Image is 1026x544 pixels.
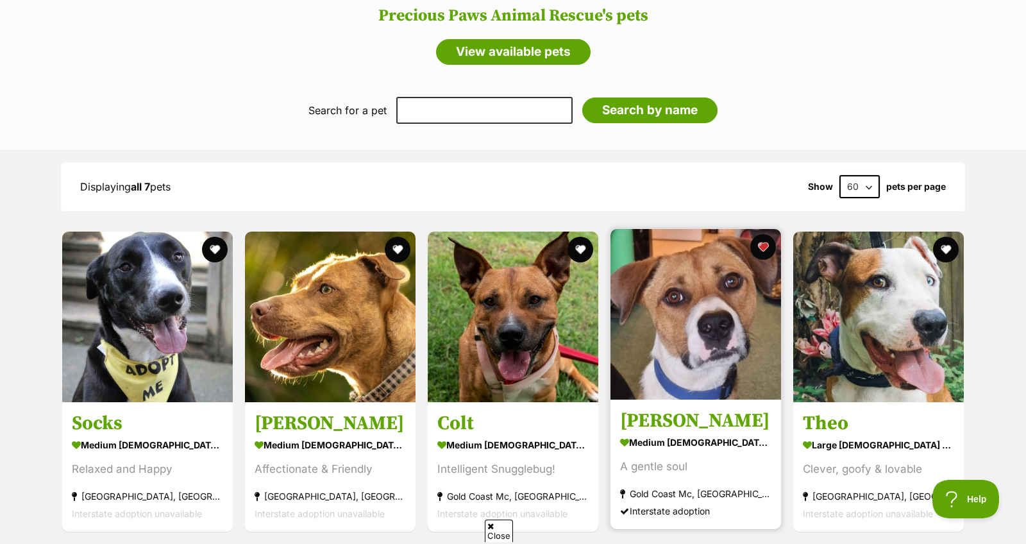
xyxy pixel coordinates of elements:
a: View available pets [436,39,591,65]
h3: [PERSON_NAME] [620,409,771,434]
input: Search by name [582,98,718,123]
div: Relaxed and Happy [72,461,223,479]
div: Gold Coast Mc, [GEOGRAPHIC_DATA] [620,486,771,503]
div: medium [DEMOGRAPHIC_DATA] Dog [620,434,771,452]
div: [GEOGRAPHIC_DATA], [GEOGRAPHIC_DATA] [255,488,406,506]
div: Affectionate & Friendly [255,461,406,479]
div: medium [DEMOGRAPHIC_DATA] Dog [72,436,223,455]
div: [GEOGRAPHIC_DATA], [GEOGRAPHIC_DATA] [803,488,954,506]
label: Search for a pet [308,105,387,116]
button: favourite [750,234,776,260]
div: Clever, goofy & lovable [803,461,954,479]
h3: Theo [803,412,954,436]
iframe: Help Scout Beacon - Open [932,480,1000,518]
button: favourite [568,237,593,262]
a: Theo large [DEMOGRAPHIC_DATA] Dog Clever, goofy & lovable [GEOGRAPHIC_DATA], [GEOGRAPHIC_DATA] In... [793,402,964,532]
a: [PERSON_NAME] medium [DEMOGRAPHIC_DATA] Dog Affectionate & Friendly [GEOGRAPHIC_DATA], [GEOGRAPHI... [245,402,416,532]
div: large [DEMOGRAPHIC_DATA] Dog [803,436,954,455]
h3: [PERSON_NAME] [255,412,406,436]
img: Lance [245,232,416,402]
div: Intelligent Snugglebug! [437,461,589,479]
span: Show [808,182,833,192]
span: Displaying pets [80,180,171,193]
button: favourite [385,237,410,262]
div: medium [DEMOGRAPHIC_DATA] Dog [255,436,406,455]
img: Jason Bourne [610,229,781,400]
span: Interstate adoption unavailable [803,509,933,520]
span: Interstate adoption unavailable [437,509,568,520]
img: Colt [428,232,598,402]
img: Theo [793,232,964,402]
button: favourite [202,237,228,262]
label: pets per page [886,182,946,192]
button: favourite [933,237,959,262]
a: Socks medium [DEMOGRAPHIC_DATA] Dog Relaxed and Happy [GEOGRAPHIC_DATA], [GEOGRAPHIC_DATA] Inters... [62,402,233,532]
div: [GEOGRAPHIC_DATA], [GEOGRAPHIC_DATA] [72,488,223,506]
div: A gentle soul [620,459,771,476]
a: Colt medium [DEMOGRAPHIC_DATA] Dog Intelligent Snugglebug! Gold Coast Mc, [GEOGRAPHIC_DATA] Inter... [428,402,598,532]
a: [PERSON_NAME] medium [DEMOGRAPHIC_DATA] Dog A gentle soul Gold Coast Mc, [GEOGRAPHIC_DATA] Inters... [610,400,781,530]
div: Gold Coast Mc, [GEOGRAPHIC_DATA] [437,488,589,506]
h3: Colt [437,412,589,436]
div: medium [DEMOGRAPHIC_DATA] Dog [437,436,589,455]
span: Interstate adoption unavailable [255,509,385,520]
img: Socks [62,232,233,402]
div: Interstate adoption [620,503,771,520]
span: Interstate adoption unavailable [72,509,202,520]
h3: Socks [72,412,223,436]
span: Close [485,520,513,542]
strong: all 7 [131,180,150,193]
h2: Precious Paws Animal Rescue's pets [13,6,1013,26]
